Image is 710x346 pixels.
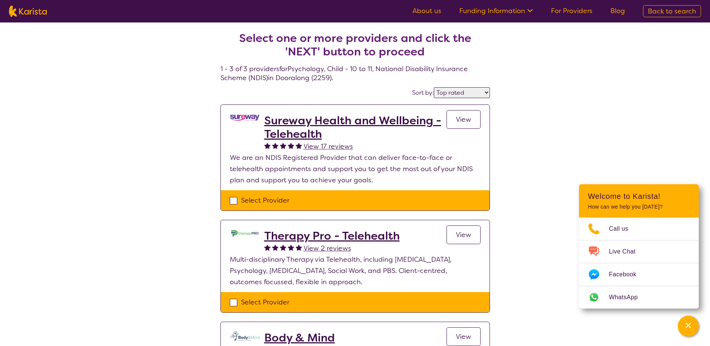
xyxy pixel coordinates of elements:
img: fullstar [272,244,278,251]
img: fullstar [296,142,302,149]
span: View [456,230,471,239]
a: Therapy Pro - Telehealth [264,229,400,243]
a: About us [412,6,441,15]
div: Channel Menu [579,184,699,309]
span: Live Chat [609,246,645,257]
img: fullstar [280,244,286,251]
ul: Choose channel [579,218,699,309]
img: fullstar [296,244,302,251]
img: fullstar [272,142,278,149]
a: Sureway Health and Wellbeing - Telehealth [264,114,447,141]
a: Back to search [643,5,701,17]
span: Call us [609,223,637,234]
img: Karista logo [9,6,47,17]
a: For Providers [551,6,592,15]
h2: Select one or more providers and click the 'NEXT' button to proceed [229,31,481,58]
a: View [447,110,481,129]
p: We are an NDIS Registered Provider that can deliver face-to-face or telehealth appointments and s... [230,152,481,186]
img: vgwqq8bzw4bddvbx0uac.png [230,114,260,122]
h4: 1 - 3 of 3 providers for Psychology , Child - 10 to 11 , National Disability Insurance Scheme (ND... [220,13,490,82]
span: View 17 reviews [304,142,353,151]
label: Sort by: [412,89,434,97]
a: View 2 reviews [304,243,351,254]
img: qmpolprhjdhzpcuekzqg.svg [230,331,260,341]
p: Multi-disciplinary Therapy via Telehealth, including [MEDICAL_DATA], Psychology, [MEDICAL_DATA], ... [230,254,481,288]
img: fullstar [280,142,286,149]
button: Channel Menu [678,316,699,337]
span: View [456,332,471,341]
img: fullstar [264,244,271,251]
img: fullstar [288,244,294,251]
span: Facebook [609,269,645,280]
p: How can we help you [DATE]? [588,204,690,210]
a: Blog [610,6,625,15]
a: Funding Information [459,6,533,15]
a: View 17 reviews [304,141,353,152]
h2: Welcome to Karista! [588,192,690,201]
img: fullstar [264,142,271,149]
a: View [447,225,481,244]
span: WhatsApp [609,292,647,303]
a: View [447,327,481,346]
a: Body & Mind [264,331,353,345]
span: View [456,115,471,124]
img: lehxprcbtunjcwin5sb4.jpg [230,229,260,237]
a: Web link opens in a new tab. [579,286,699,309]
span: Back to search [648,7,696,16]
span: View 2 reviews [304,244,351,253]
img: fullstar [288,142,294,149]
